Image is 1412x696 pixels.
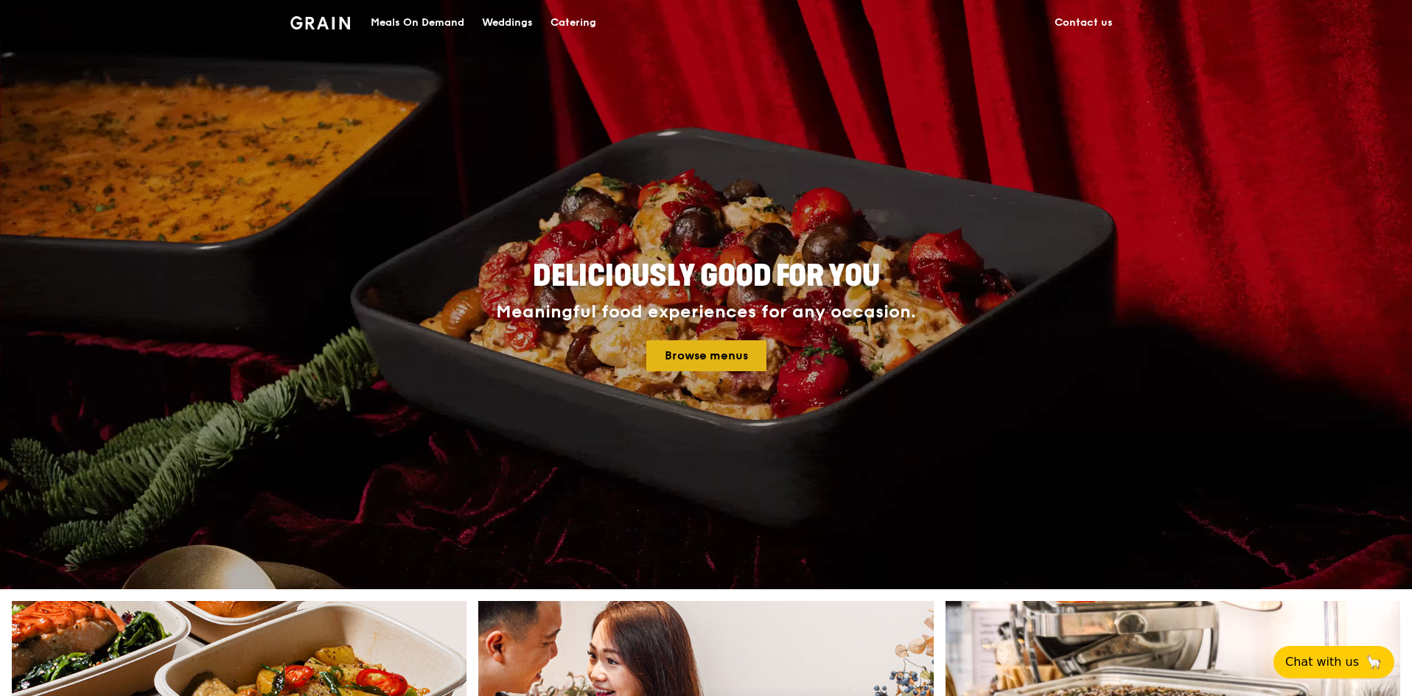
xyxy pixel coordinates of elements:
span: Chat with us [1285,653,1359,671]
span: 🦙 [1365,653,1383,671]
a: Browse menus [646,340,766,371]
div: Meals On Demand [371,1,464,45]
a: Contact us [1046,1,1122,45]
div: Meaningful food experiences for any occasion. [441,302,971,323]
div: Weddings [482,1,533,45]
a: Weddings [473,1,542,45]
img: Grain [290,16,350,29]
div: Catering [551,1,596,45]
span: Deliciously good for you [533,259,880,294]
a: Catering [542,1,605,45]
button: Chat with us🦙 [1273,646,1394,678]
